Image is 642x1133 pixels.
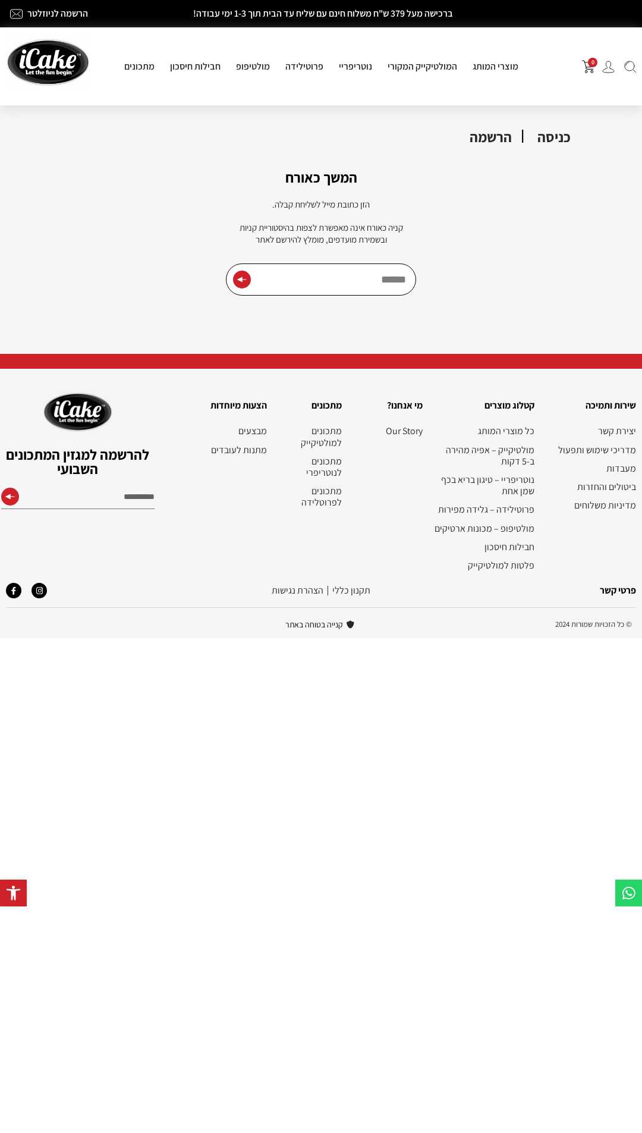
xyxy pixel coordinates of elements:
img: shopping-cart.png [582,60,595,73]
h2: הצעות מיוחדות [193,398,267,413]
button: פתח עגלת קניות צדדית [582,60,595,73]
a: מעבדות [546,463,636,474]
h2: להרשמה למגזין המתכונים השבועי [1,447,155,476]
div: הרשמה [458,127,524,149]
nav: תפריט [435,425,534,571]
a: מתכונים למולטיקייק [279,425,342,448]
a: כל מוצרי המותג [435,425,534,437]
h2: © כל הזכויות שמורות 2024 [438,620,632,629]
a: חבילות חיסכון [435,541,534,553]
a: מוצרי המותג [465,60,526,73]
nav: תפריט [193,425,267,455]
a: מתכונים לפרוטלידה [279,485,342,508]
nav: תפריט [279,425,342,508]
a: Our Story [354,425,423,437]
span: קנייה בטוחה באתר [285,617,346,632]
h2: מתכונים [279,398,342,413]
a: פרוטילידה – גלידה מפירות [435,504,534,515]
a: מולטיפופ [228,60,278,73]
a: מדיניות משלוחים [546,500,636,511]
a: מבצעים [193,425,267,437]
a: נוטריפריי – טיגון בריא בכף שמן אחת [435,474,534,497]
a: נוטריפריי [331,60,380,73]
a: חבילות חיסכון [162,60,228,73]
h2: המשך כאורח [59,170,583,184]
a: מתכונים לנוטריפרי [279,456,342,478]
h2: ברכישה מעל 379 ש"ח משלוח חינם עם שליח עד הבית תוך 1-3 ימי עבודה! [143,9,503,18]
a: פלטות למולטיקייק [435,560,534,571]
a: פרטי קשר [600,584,636,597]
p: קניה כאורח אינה מאפשרת לצפות בהיסטוריית קניות ובשמירת מועדפים, מומלץ להירשם לאתר [232,222,410,245]
nav: תפריט [354,425,423,437]
h2: קטלוג מוצרים [435,398,534,413]
nav: תפריט [546,425,636,511]
a: מולטיפופ – מכונות ארטיקים [435,523,534,534]
a: מתנות לעובדים [193,444,267,456]
h2: מי אנחנו? [354,398,423,413]
a: מתכונים [117,60,162,73]
a: הרשמה לניוזלטר [27,7,88,20]
a: הצהרת נגישות [272,584,323,597]
a: מדריכי שימוש ותפעול [546,444,636,456]
span: 0 [588,58,597,67]
p: הזן כתובת מייל לשליחת קבלה. [59,199,583,211]
a: יצירת קשר [546,425,636,437]
h2: שירות ותמיכה [546,398,636,413]
div: כניסה [525,127,583,149]
a: המולטיקייק המקורי [380,60,465,73]
a: פרוטילידה [278,60,331,73]
a: ביטולים והחזרות [546,481,636,492]
a: תקנון‭ ‬כללי [332,584,370,597]
a: מולטיקייק – אפיה מהירה ב-5 דקות [435,444,534,467]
